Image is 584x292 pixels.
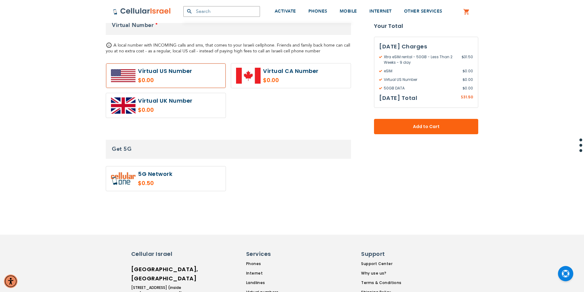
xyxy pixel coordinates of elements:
span: 0.00 [463,77,473,82]
span: ACTIVATE [275,8,296,14]
a: Phones [246,261,302,267]
span: $ [462,54,464,60]
span: eSIM [379,68,463,74]
span: PHONES [308,8,327,14]
div: Accessibility Menu [4,275,17,288]
a: Support Center [361,261,401,267]
span: MOBILE [340,8,357,14]
strong: Your Total [374,21,478,31]
h6: [GEOGRAPHIC_DATA], [GEOGRAPHIC_DATA] [131,265,183,283]
a: Internet [246,271,302,276]
h6: Support [361,250,398,258]
span: Virtual US Number [379,77,463,82]
span: Add to Cart [394,123,458,130]
a: Why use us? [361,271,401,276]
span: 50GB DATA [379,85,463,91]
span: $ [463,68,465,74]
span: A local number with INCOMING calls and sms, that comes to your Israeli cellphone. Friends and fam... [106,42,350,54]
h3: [DATE] Charges [379,42,473,51]
span: Get 5G [112,145,132,153]
img: Cellular Israel Logo [113,8,171,15]
button: Add to Cart [374,119,478,134]
h3: [DATE] Total [379,93,417,103]
span: INTERNET [369,8,392,14]
span: OTHER SERVICES [404,8,442,14]
span: 0.00 [463,68,473,74]
span: 31.50 [462,54,473,65]
span: Virtual Number [112,21,154,29]
h6: Services [246,250,298,258]
span: $ [463,77,465,82]
a: Terms & Conditions [361,280,401,286]
a: Landlines [246,280,302,286]
span: 31.50 [463,94,473,100]
h6: Cellular Israel [131,250,183,258]
span: 0.00 [463,85,473,91]
span: Xtra eSIM rental - 50GB - Less Than 2 Weeks - 9 day [379,54,462,65]
span: $ [463,85,465,91]
span: $ [461,95,463,100]
input: Search [183,6,260,17]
